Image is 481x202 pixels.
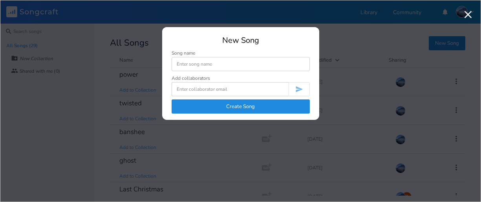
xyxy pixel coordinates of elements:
[172,82,289,96] input: Enter collaborator email
[172,76,210,81] div: Add collaborators
[172,51,310,55] div: Song name
[289,82,310,96] button: Invite
[172,57,310,71] input: Enter song name
[172,37,310,44] div: New Song
[172,99,310,114] button: Create Song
